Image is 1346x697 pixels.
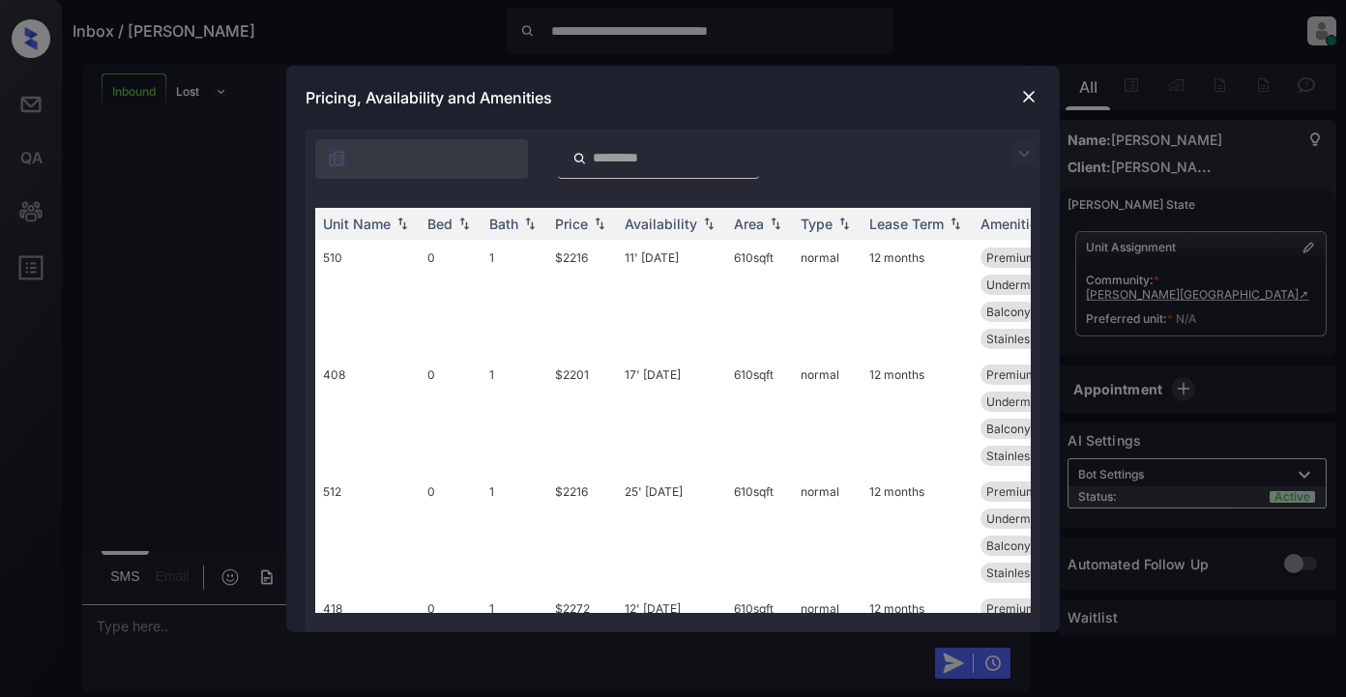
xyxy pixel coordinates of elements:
span: Premium Vinyl F... [986,367,1085,382]
span: Stainless Steel... [986,449,1075,463]
div: Amenities [980,216,1045,232]
img: sorting [454,217,474,230]
td: 1 [482,240,547,357]
div: Unit Name [323,216,391,232]
img: sorting [946,217,965,230]
img: close [1019,87,1039,106]
td: 12 months [862,240,973,357]
span: Stainless Steel... [986,332,1075,346]
td: $2216 [547,240,617,357]
span: Premium Vinyl F... [986,601,1085,616]
img: icon-zuma [327,149,346,168]
div: Price [555,216,588,232]
div: Pricing, Availability and Amenities [286,66,1060,130]
td: normal [793,357,862,474]
span: Balcony [986,421,1031,436]
td: 1 [482,357,547,474]
td: 610 sqft [726,357,793,474]
td: 0 [420,474,482,591]
div: Lease Term [869,216,944,232]
span: Balcony [986,305,1031,319]
img: icon-zuma [572,150,587,167]
td: 12 months [862,357,973,474]
img: sorting [699,217,718,230]
td: 510 [315,240,420,357]
span: Premium Vinyl F... [986,250,1085,265]
td: 0 [420,357,482,474]
span: Undermount Sink [986,277,1082,292]
img: icon-zuma [1012,142,1036,165]
div: Availability [625,216,697,232]
td: 25' [DATE] [617,474,726,591]
td: 17' [DATE] [617,357,726,474]
span: Stainless Steel... [986,566,1075,580]
td: 610 sqft [726,474,793,591]
td: 1 [482,474,547,591]
td: 408 [315,357,420,474]
span: Premium Vinyl F... [986,484,1085,499]
img: sorting [520,217,540,230]
td: 610 sqft [726,240,793,357]
td: 11' [DATE] [617,240,726,357]
td: $2201 [547,357,617,474]
td: normal [793,474,862,591]
span: Balcony [986,538,1031,553]
img: sorting [590,217,609,230]
img: sorting [834,217,854,230]
td: 12 months [862,474,973,591]
img: sorting [393,217,412,230]
div: Bed [427,216,453,232]
div: Type [801,216,833,232]
span: Undermount Sink [986,394,1082,409]
span: Undermount Sink [986,511,1082,526]
td: normal [793,240,862,357]
div: Area [734,216,764,232]
img: sorting [766,217,785,230]
div: Bath [489,216,518,232]
td: 0 [420,240,482,357]
td: $2216 [547,474,617,591]
td: 512 [315,474,420,591]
